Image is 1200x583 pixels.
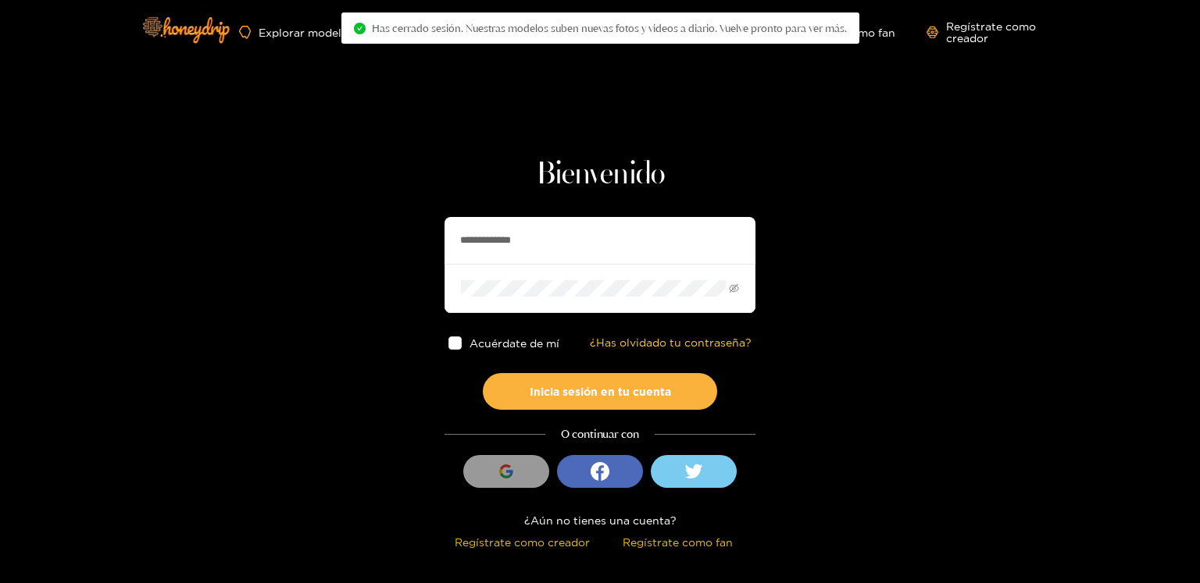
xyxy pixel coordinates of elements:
[239,26,354,39] a: Explorar modelos
[530,386,671,397] font: Inicia sesión en tu cuenta
[623,536,733,548] font: Regístrate como fan
[470,337,559,349] font: Acuérdate de mí
[354,23,366,34] span: círculo de control
[561,427,639,441] font: O continuar con
[524,514,677,526] font: ¿Aún no tienes una cuenta?
[927,20,1069,44] a: Regístrate como creador
[729,283,739,293] span: ojo invisible
[372,22,847,34] font: Has cerrado sesión. Nuestras modelos suben nuevas fotos y videos a diario. Vuelve pronto para ver...
[259,27,354,38] font: Explorar modelos
[946,20,1036,44] font: Regístrate como creador
[455,536,590,548] font: Regístrate como creador
[536,159,665,190] font: Bienvenido
[483,373,717,410] button: Inicia sesión en tu cuenta
[590,336,752,348] font: ¿Has olvidado tu contraseña?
